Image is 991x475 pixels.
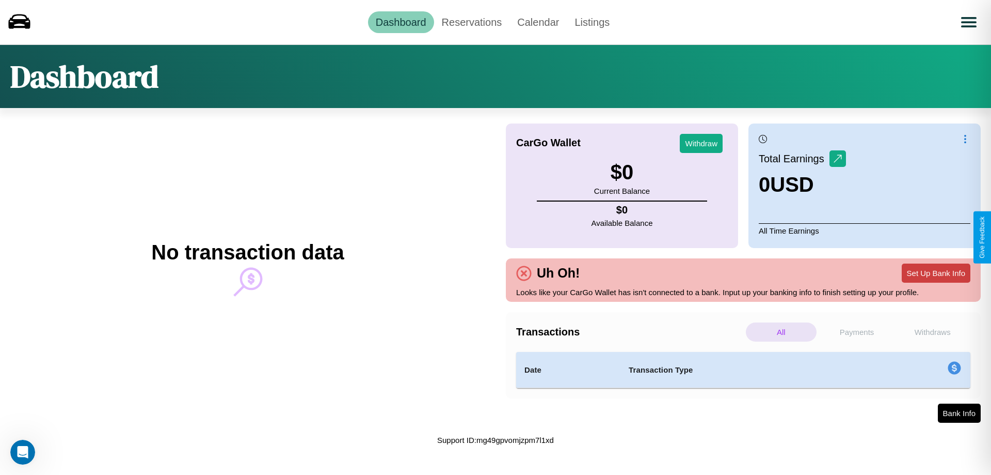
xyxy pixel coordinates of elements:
[979,217,986,258] div: Give Feedback
[567,11,617,33] a: Listings
[746,323,817,342] p: All
[516,326,743,338] h4: Transactions
[822,323,892,342] p: Payments
[516,137,581,149] h4: CarGo Wallet
[592,216,653,230] p: Available Balance
[516,285,970,299] p: Looks like your CarGo Wallet has isn't connected to a bank. Input up your banking info to finish ...
[594,161,650,184] h3: $ 0
[509,11,567,33] a: Calendar
[516,352,970,388] table: simple table
[759,173,846,196] h3: 0 USD
[897,323,968,342] p: Withdraws
[524,364,612,376] h4: Date
[10,55,158,98] h1: Dashboard
[368,11,434,33] a: Dashboard
[629,364,863,376] h4: Transaction Type
[954,8,983,37] button: Open menu
[594,184,650,198] p: Current Balance
[759,223,970,238] p: All Time Earnings
[902,264,970,283] button: Set Up Bank Info
[10,440,35,465] iframe: Intercom live chat
[938,404,981,423] button: Bank Info
[680,134,723,153] button: Withdraw
[532,266,585,281] h4: Uh Oh!
[759,149,829,168] p: Total Earnings
[434,11,510,33] a: Reservations
[437,433,554,447] p: Support ID: mg49gpvomjzpm7l1xd
[592,204,653,216] h4: $ 0
[151,241,344,264] h2: No transaction data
